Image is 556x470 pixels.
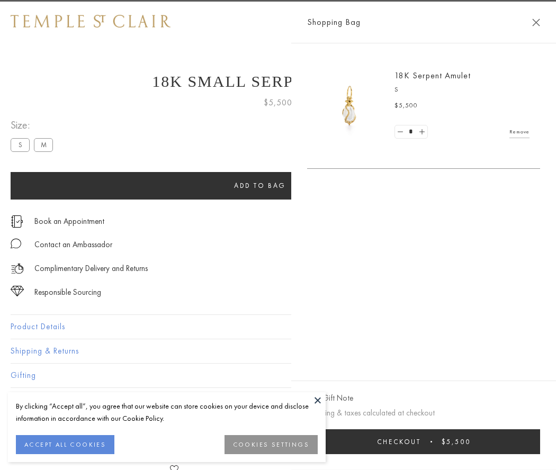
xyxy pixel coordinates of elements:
[11,286,24,296] img: icon_sourcing.svg
[11,238,21,249] img: MessageIcon-01_2.svg
[34,238,112,251] div: Contact an Ambassador
[307,15,361,29] span: Shopping Bag
[11,116,57,134] span: Size:
[11,262,24,275] img: icon_delivery.svg
[16,400,318,424] div: By clicking “Accept all”, you agree that our website can store cookies on your device and disclos...
[11,315,545,339] button: Product Details
[34,262,148,275] p: Complimentary Delivery and Returns
[234,181,286,190] span: Add to bag
[34,138,53,151] label: M
[11,172,509,200] button: Add to bag
[11,364,545,387] button: Gifting
[394,70,471,81] a: 18K Serpent Amulet
[307,406,540,420] p: Shipping & taxes calculated at checkout
[225,435,318,454] button: COOKIES SETTINGS
[394,85,530,95] p: S
[11,339,545,363] button: Shipping & Returns
[509,126,530,138] a: Remove
[532,19,540,26] button: Close Shopping Bag
[11,73,545,91] h1: 18K Small Serpent Amulet
[34,286,101,299] div: Responsible Sourcing
[442,437,471,446] span: $5,500
[395,125,406,139] a: Set quantity to 0
[416,125,427,139] a: Set quantity to 2
[16,435,114,454] button: ACCEPT ALL COOKIES
[307,392,353,405] button: Add Gift Note
[307,429,540,454] button: Checkout $5,500
[394,101,418,111] span: $5,500
[264,96,292,110] span: $5,500
[11,215,23,228] img: icon_appointment.svg
[11,138,30,151] label: S
[11,15,171,28] img: Temple St. Clair
[318,74,381,138] img: P51836-E11SERPPV
[34,215,104,227] a: Book an Appointment
[377,437,421,446] span: Checkout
